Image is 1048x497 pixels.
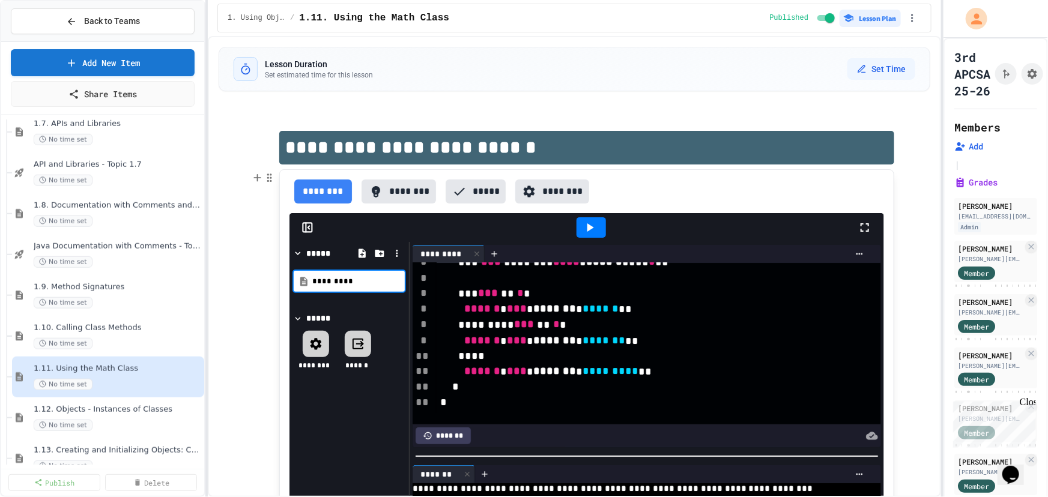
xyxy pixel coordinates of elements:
a: Delete [105,474,197,491]
span: No time set [34,297,92,309]
span: No time set [34,420,92,431]
span: No time set [34,215,92,227]
span: 1.9. Method Signatures [34,282,202,292]
div: [PERSON_NAME][EMAIL_ADDRESS][PERSON_NAME][DOMAIN_NAME] [958,308,1023,317]
div: [PERSON_NAME][EMAIL_ADDRESS][PERSON_NAME][DOMAIN_NAME] [958,468,1023,477]
button: Lesson Plan [840,10,901,27]
div: [EMAIL_ADDRESS][DOMAIN_NAME] [958,212,1034,221]
button: Back to Teams [11,8,195,34]
div: [PERSON_NAME] [958,200,1034,211]
h2: Members [954,119,1001,136]
div: My Account [953,5,990,32]
span: No time set [34,134,92,145]
div: [PERSON_NAME] [958,243,1023,254]
span: 1.11. Using the Math Class [34,364,202,374]
span: No time set [34,175,92,186]
span: 1.12. Objects - Instances of Classes [34,405,202,415]
div: [PERSON_NAME] [958,350,1023,361]
span: Back to Teams [84,15,140,28]
div: Chat with us now!Close [5,5,83,76]
span: No time set [34,338,92,349]
span: Member [964,374,989,385]
span: Published [769,13,808,23]
div: Content is published and visible to students [769,11,837,25]
span: Member [964,481,989,492]
span: 1.11. Using the Math Class [299,11,449,25]
a: Share Items [11,81,195,107]
a: Add New Item [11,49,195,76]
div: [PERSON_NAME][EMAIL_ADDRESS][PERSON_NAME][DOMAIN_NAME] [958,361,1023,370]
span: Member [964,321,989,332]
span: No time set [34,460,92,472]
span: Java Documentation with Comments - Topic 1.8 [34,241,202,252]
span: 1.7. APIs and Libraries [34,119,202,129]
p: Set estimated time for this lesson [265,70,373,80]
button: Grades [954,176,998,188]
iframe: chat widget [948,397,1036,448]
span: | [954,157,960,172]
button: Assignment Settings [1022,63,1043,85]
div: Admin [958,222,981,232]
span: 1.8. Documentation with Comments and Preconditions [34,200,202,211]
button: Set Time [847,58,915,80]
span: 1.13. Creating and Initializing Objects: Constructors [34,445,202,456]
button: Add [954,140,983,152]
button: Click to see fork details [995,63,1017,85]
span: API and Libraries - Topic 1.7 [34,160,202,170]
span: / [290,13,294,23]
div: [PERSON_NAME] [958,297,1023,307]
h3: Lesson Duration [265,58,373,70]
span: Member [964,268,989,279]
div: [PERSON_NAME][EMAIL_ADDRESS][PERSON_NAME][DOMAIN_NAME] [958,255,1023,264]
span: 1.10. Calling Class Methods [34,323,202,333]
h1: 3rd APCSA 25-26 [954,49,990,99]
iframe: chat widget [998,449,1036,485]
span: 1. Using Objects and Methods [228,13,285,23]
span: No time set [34,256,92,268]
span: No time set [34,379,92,390]
div: [PERSON_NAME] [958,456,1023,467]
a: Publish [8,474,100,491]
